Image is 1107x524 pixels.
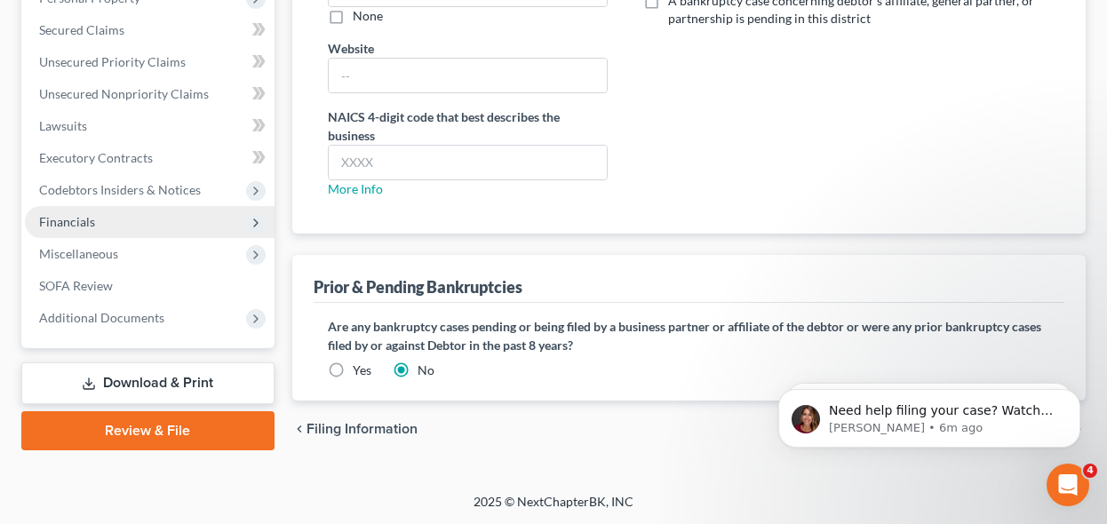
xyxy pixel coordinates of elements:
input: -- [329,59,608,92]
input: XXXX [329,146,608,179]
label: NAICS 4-digit code that best describes the business [328,107,609,145]
label: Website [328,39,374,58]
a: More Info [328,181,383,196]
label: None [353,7,383,25]
span: Executory Contracts [39,150,153,165]
a: Lawsuits [25,110,275,142]
iframe: Intercom notifications message [752,352,1107,476]
span: Codebtors Insiders & Notices [39,182,201,197]
a: Unsecured Nonpriority Claims [25,78,275,110]
button: chevron_left Filing Information [292,422,418,436]
span: Need help filing your case? Watch this video! Still need help? Here are two articles with instruc... [77,52,306,171]
a: Secured Claims [25,14,275,46]
span: Lawsuits [39,118,87,133]
span: 4 [1083,464,1097,478]
span: SOFA Review [39,278,113,293]
span: Filing Information [307,422,418,436]
span: Financials [39,214,95,229]
iframe: Intercom live chat [1047,464,1089,506]
label: No [418,361,434,379]
div: Prior & Pending Bankruptcies [314,276,522,298]
label: Yes [353,361,371,379]
p: Message from Katie, sent 6m ago [77,68,307,84]
span: Unsecured Nonpriority Claims [39,86,209,101]
span: Secured Claims [39,22,124,37]
span: Unsecured Priority Claims [39,54,186,69]
label: Are any bankruptcy cases pending or being filed by a business partner or affiliate of the debtor ... [328,317,1051,354]
span: Miscellaneous [39,246,118,261]
a: Unsecured Priority Claims [25,46,275,78]
a: Review & File [21,411,275,450]
a: Download & Print [21,362,275,404]
span: Additional Documents [39,310,164,325]
i: chevron_left [292,422,307,436]
a: SOFA Review [25,270,275,302]
a: Executory Contracts [25,142,275,174]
